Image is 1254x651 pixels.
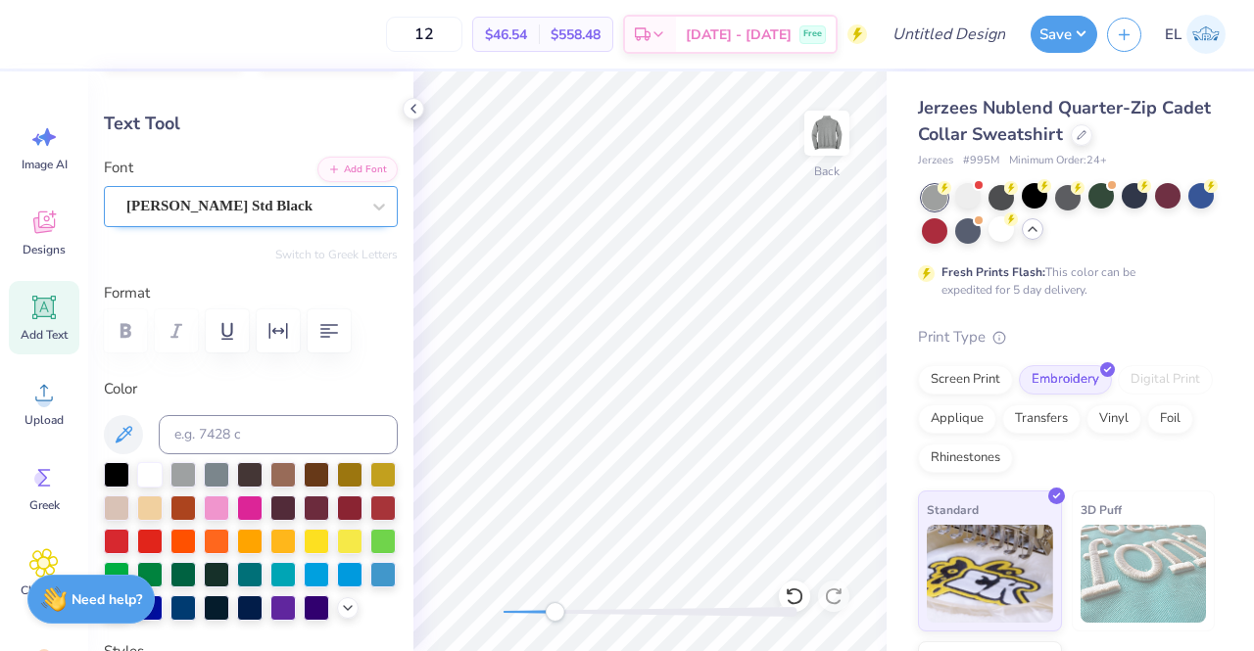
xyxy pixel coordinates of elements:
[159,415,398,454] input: e.g. 7428 c
[877,15,1021,54] input: Untitled Design
[918,153,953,169] span: Jerzees
[275,247,398,262] button: Switch to Greek Letters
[104,111,398,137] div: Text Tool
[918,443,1013,473] div: Rhinestones
[104,282,398,304] label: Format
[686,24,792,45] span: [DATE] - [DATE]
[803,27,822,41] span: Free
[963,153,999,169] span: # 995M
[545,602,564,622] div: Accessibility label
[22,157,68,172] span: Image AI
[386,17,462,52] input: – –
[29,497,60,513] span: Greek
[1165,23,1182,46] span: EL
[918,404,996,434] div: Applique
[21,327,68,343] span: Add Text
[927,499,979,520] span: Standard
[23,242,66,257] span: Designs
[918,96,1211,146] span: Jerzees Nublend Quarter-Zip Cadet Collar Sweatshirt
[918,365,1013,395] div: Screen Print
[1086,404,1141,434] div: Vinyl
[1081,499,1122,520] span: 3D Puff
[551,24,601,45] span: $558.48
[104,378,398,400] label: Color
[927,525,1053,623] img: Standard
[485,24,527,45] span: $46.54
[1019,365,1112,395] div: Embroidery
[1147,404,1193,434] div: Foil
[918,326,1215,349] div: Print Type
[104,157,133,179] label: Font
[1009,153,1107,169] span: Minimum Order: 24 +
[1081,525,1207,623] img: 3D Puff
[941,263,1182,299] div: This color can be expedited for 5 day delivery.
[24,412,64,428] span: Upload
[12,582,76,614] span: Clipart & logos
[941,264,1045,280] strong: Fresh Prints Flash:
[317,157,398,182] button: Add Font
[807,114,846,153] img: Back
[1002,404,1081,434] div: Transfers
[1031,16,1097,53] button: Save
[1156,15,1234,54] a: EL
[1118,365,1213,395] div: Digital Print
[814,163,840,180] div: Back
[1186,15,1226,54] img: Eric Liu
[72,590,142,609] strong: Need help?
